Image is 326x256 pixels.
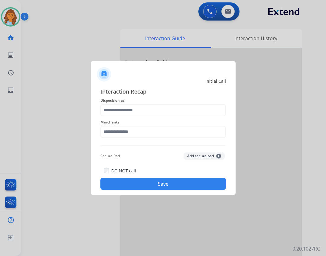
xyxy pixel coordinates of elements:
[205,78,226,84] span: Initial Call
[184,152,225,160] button: Add secure pad+
[216,154,221,158] span: +
[100,152,120,160] span: Secure Pad
[100,145,226,146] img: contact-recap-line.svg
[100,119,226,126] span: Merchants
[292,245,320,252] p: 0.20.1027RC
[100,87,226,97] span: Interaction Recap
[97,67,111,82] img: contactIcon
[100,97,226,104] span: Disposition as
[111,168,136,174] label: DO NOT call
[100,178,226,190] button: Save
